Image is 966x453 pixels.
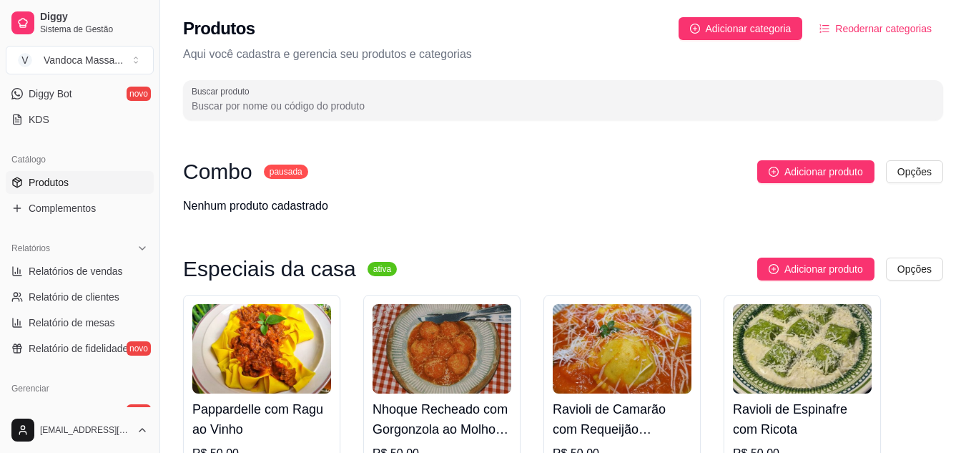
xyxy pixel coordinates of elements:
[29,87,72,101] span: Diggy Bot
[6,82,154,105] a: Diggy Botnovo
[886,258,943,281] button: Opções
[18,53,32,67] span: V
[6,311,154,334] a: Relatório de mesas
[40,24,148,35] span: Sistema de Gestão
[897,164,932,180] span: Opções
[29,341,128,356] span: Relatório de fidelidade
[368,262,397,276] sup: ativa
[192,304,331,394] img: product-image
[183,260,356,278] h3: Especiais da casa
[733,304,872,394] img: product-image
[29,112,49,127] span: KDS
[784,261,863,277] span: Adicionar produto
[11,243,50,254] span: Relatórios
[6,108,154,131] a: KDS
[183,198,328,215] div: Nenhum produto cadastrado
[192,99,935,113] input: Buscar produto
[6,260,154,283] a: Relatórios de vendas
[373,304,511,394] img: product-image
[40,424,131,436] span: [EMAIL_ADDRESS][DOMAIN_NAME]
[264,165,308,179] sup: pausada
[757,160,874,183] button: Adicionar produto
[784,164,863,180] span: Adicionar produto
[808,17,943,40] button: Reodernar categorias
[679,17,803,40] button: Adicionar categoria
[733,399,872,439] h4: Ravioli de Espinafre com Ricota
[886,160,943,183] button: Opções
[690,24,700,34] span: plus-circle
[6,197,154,220] a: Complementos
[6,337,154,360] a: Relatório de fidelidadenovo
[183,163,252,180] h3: Combo
[553,304,691,394] img: product-image
[373,399,511,439] h4: Nhoque Recheado com Gorgonzola ao Molho Sugo
[192,85,255,97] label: Buscar produto
[6,286,154,308] a: Relatório de clientes
[183,46,943,63] p: Aqui você cadastra e gerencia seu produtos e categorias
[44,53,123,67] div: Vandoca Massa ...
[6,171,154,194] a: Produtos
[6,377,154,400] div: Gerenciar
[192,399,331,439] h4: Pappardelle com Ragu ao Vinho
[183,17,255,40] h2: Produtos
[757,258,874,281] button: Adicionar produto
[6,148,154,171] div: Catálogo
[29,316,115,330] span: Relatório de mesas
[29,404,89,419] span: Entregadores
[29,175,69,190] span: Produtos
[40,11,148,24] span: Diggy
[835,21,932,36] span: Reodernar categorias
[769,167,779,177] span: plus-circle
[6,400,154,423] a: Entregadoresnovo
[769,264,779,274] span: plus-circle
[706,21,792,36] span: Adicionar categoria
[6,413,154,447] button: [EMAIL_ADDRESS][DOMAIN_NAME]
[897,261,932,277] span: Opções
[29,264,123,278] span: Relatórios de vendas
[29,290,119,304] span: Relatório de clientes
[6,46,154,74] button: Select a team
[553,399,691,439] h4: Ravioli de Camarão com Requeijão Cremoso ao Molho Sugo
[819,24,829,34] span: ordered-list
[29,201,96,215] span: Complementos
[6,6,154,40] a: DiggySistema de Gestão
